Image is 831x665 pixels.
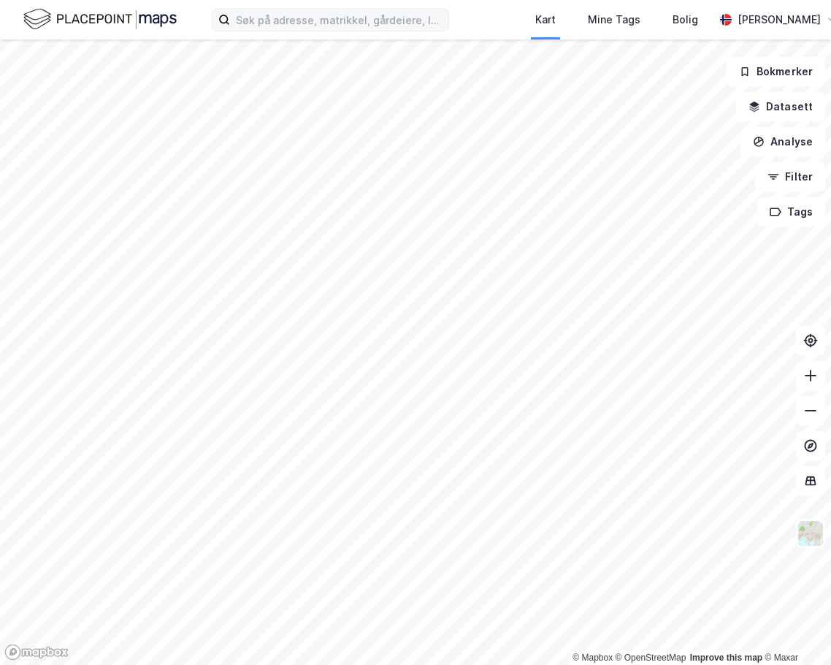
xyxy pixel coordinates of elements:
button: Datasett [736,92,825,121]
button: Bokmerker [727,57,825,86]
img: Z [797,520,824,547]
div: Mine Tags [588,11,640,28]
input: Søk på adresse, matrikkel, gårdeiere, leietakere eller personer [230,9,448,31]
a: Mapbox homepage [4,644,69,661]
a: Mapbox [572,653,613,663]
div: Bolig [673,11,698,28]
a: OpenStreetMap [616,653,686,663]
div: Kontrollprogram for chat [758,595,831,665]
div: Kart [535,11,556,28]
a: Improve this map [690,653,762,663]
button: Analyse [740,127,825,156]
iframe: Chat Widget [758,595,831,665]
button: Tags [757,197,825,227]
div: [PERSON_NAME] [738,11,821,28]
img: logo.f888ab2527a4732fd821a326f86c7f29.svg [23,7,177,32]
button: Filter [755,162,825,191]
